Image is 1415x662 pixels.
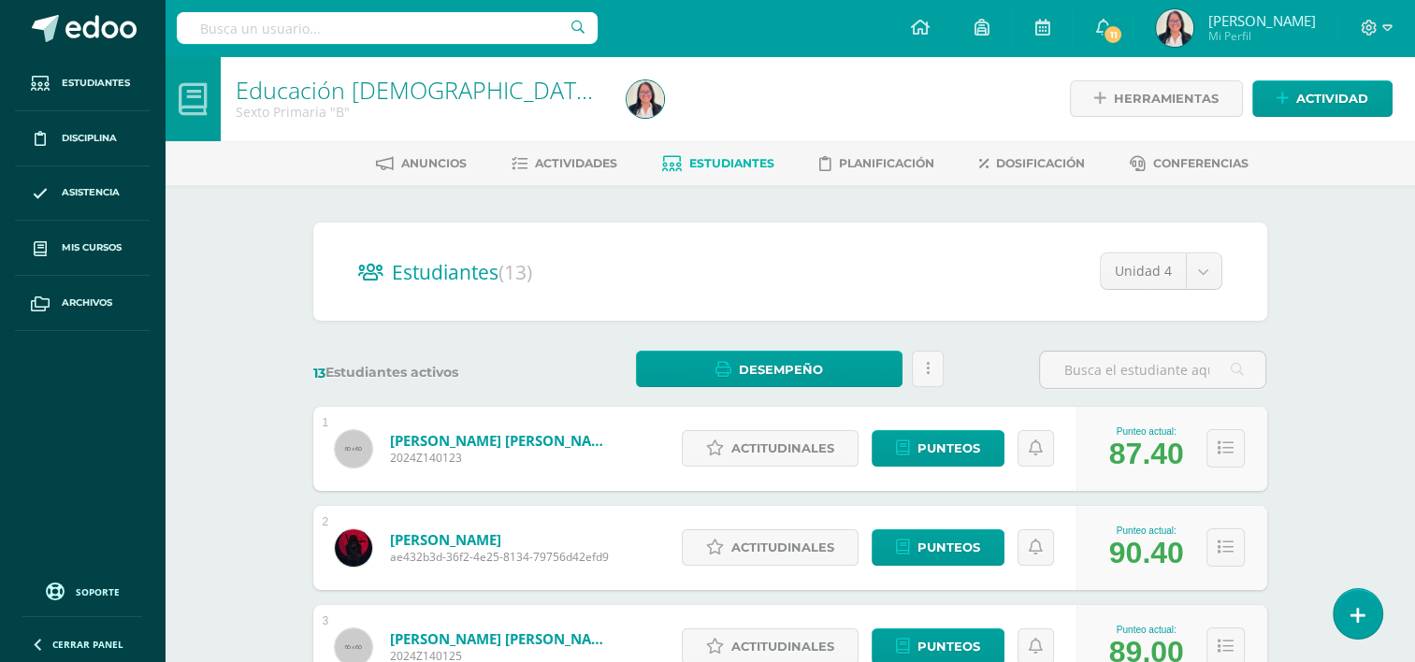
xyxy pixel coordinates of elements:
span: Asistencia [62,185,120,200]
span: Conferencias [1153,156,1249,170]
a: Educación [DEMOGRAPHIC_DATA] Pri 6 [236,74,653,106]
a: Actitudinales [682,529,859,566]
a: Disciplina [15,111,150,166]
a: Punteos [872,529,1004,566]
span: Dosificación [996,156,1085,170]
span: 13 [313,365,325,381]
img: 60x60 [335,430,372,468]
a: [PERSON_NAME] [PERSON_NAME] [390,431,614,450]
input: Busca el estudiante aquí... [1040,352,1265,388]
div: 1 [323,416,329,429]
span: Desempeño [739,353,823,387]
span: Anuncios [401,156,467,170]
span: Actitudinales [731,530,834,565]
span: Mi Perfil [1207,28,1315,44]
img: 574b1d17f96b15b40b404c5a41603441.png [627,80,664,118]
span: [PERSON_NAME] [1207,11,1315,30]
div: Punteo actual: [1109,625,1184,635]
span: Soporte [76,585,120,598]
span: Unidad 4 [1115,253,1172,289]
span: Archivos [62,295,112,310]
a: [PERSON_NAME] [PERSON_NAME] [390,629,614,648]
span: 11 [1103,24,1123,45]
a: Anuncios [376,149,467,179]
input: Busca un usuario... [177,12,598,44]
div: Punteo actual: [1109,525,1184,536]
span: Estudiantes [392,259,532,285]
a: Dosificación [979,149,1085,179]
span: Disciplina [62,131,117,146]
a: [PERSON_NAME] [390,530,609,549]
div: Sexto Primaria 'B' [236,103,604,121]
a: Soporte [22,578,142,603]
h1: Educación Cristiana Pri 6 [236,77,604,103]
a: Actitudinales [682,430,859,467]
a: Asistencia [15,166,150,222]
label: Estudiantes activos [313,364,541,381]
div: 3 [323,614,329,627]
span: Cerrar panel [52,638,123,651]
a: Planificación [819,149,934,179]
a: Desempeño [636,351,902,387]
a: Punteos [872,430,1004,467]
a: Archivos [15,276,150,331]
img: 574b1d17f96b15b40b404c5a41603441.png [1156,9,1193,47]
span: Actividades [535,156,617,170]
span: Planificación [839,156,934,170]
a: Estudiantes [662,149,774,179]
span: Punteos [917,431,980,466]
span: Estudiantes [689,156,774,170]
a: Conferencias [1130,149,1249,179]
span: Punteos [917,530,980,565]
a: Actividad [1252,80,1393,117]
span: Mis cursos [62,240,122,255]
span: Actividad [1296,81,1368,116]
span: Herramientas [1114,81,1219,116]
a: Mis cursos [15,221,150,276]
span: ae432b3d-36f2-4e25-8134-79756d42efd9 [390,549,609,565]
a: Unidad 4 [1101,253,1221,289]
img: 7c0dc2cc12c8f06061e5aa3f55ec6442.png [335,529,372,567]
span: (13) [498,259,532,285]
div: 2 [323,515,329,528]
div: Punteo actual: [1109,426,1184,437]
a: Herramientas [1070,80,1243,117]
span: 2024Z140123 [390,450,614,466]
a: Actividades [512,149,617,179]
div: 87.40 [1109,437,1184,471]
span: Estudiantes [62,76,130,91]
a: Estudiantes [15,56,150,111]
div: 90.40 [1109,536,1184,570]
span: Actitudinales [731,431,834,466]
